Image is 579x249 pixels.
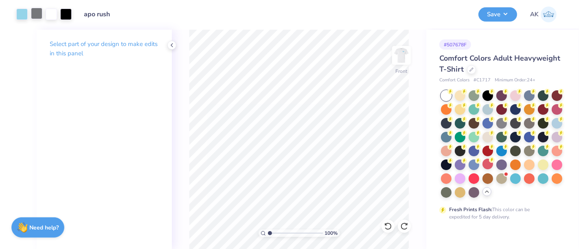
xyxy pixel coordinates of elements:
[50,39,159,58] p: Select part of your design to make edits in this panel
[396,68,408,75] div: Front
[325,229,338,237] span: 100 %
[449,206,549,221] div: This color can be expedited for 5 day delivery.
[439,39,471,50] div: # 507678F
[530,7,557,22] a: AK
[495,77,535,84] span: Minimum Order: 24 +
[478,7,517,22] button: Save
[541,7,557,22] img: Ananaya Kapoor
[530,10,539,19] span: AK
[449,206,492,213] strong: Fresh Prints Flash:
[439,53,560,74] span: Comfort Colors Adult Heavyweight T-Shirt
[78,6,118,22] input: Untitled Design
[30,224,59,232] strong: Need help?
[439,77,469,84] span: Comfort Colors
[393,47,410,63] img: Front
[474,77,491,84] span: # C1717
